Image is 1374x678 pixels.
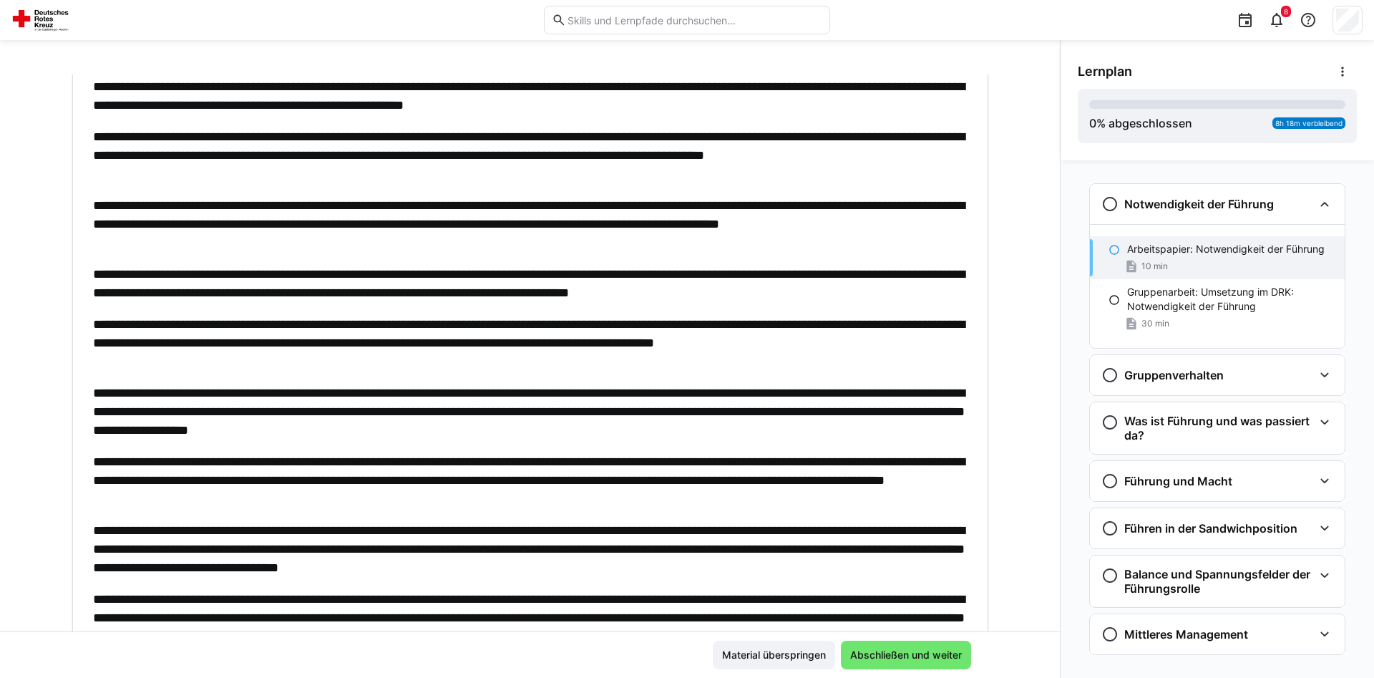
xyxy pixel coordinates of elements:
h3: Notwendigkeit der Führung [1124,197,1274,211]
span: Material überspringen [720,648,828,662]
span: 30 min [1141,318,1169,329]
input: Skills und Lernpfade durchsuchen… [566,14,822,26]
h3: Gruppenverhalten [1124,368,1224,382]
div: % abgeschlossen [1089,115,1192,132]
button: Material überspringen [713,641,835,669]
span: 10 min [1141,261,1168,272]
h3: Führung und Macht [1124,474,1232,488]
h3: Was ist Führung und was passiert da? [1124,414,1313,442]
p: Arbeitspapier: Notwendigkeit der Führung [1127,242,1325,256]
span: 0 [1089,116,1096,130]
span: 8h 18m verbleibend [1275,119,1343,127]
span: Abschließen und weiter [848,648,964,662]
h3: Balance und Spannungsfelder der Führungsrolle [1124,567,1313,596]
h3: Mittleres Management [1124,627,1248,641]
p: Gruppenarbeit: Umsetzung im DRK: Notwendigkeit der Führung [1127,285,1333,314]
h3: Führen in der Sandwichposition [1124,521,1297,536]
span: Lernplan [1078,64,1132,79]
span: 8 [1284,7,1288,16]
button: Abschließen und weiter [841,641,971,669]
